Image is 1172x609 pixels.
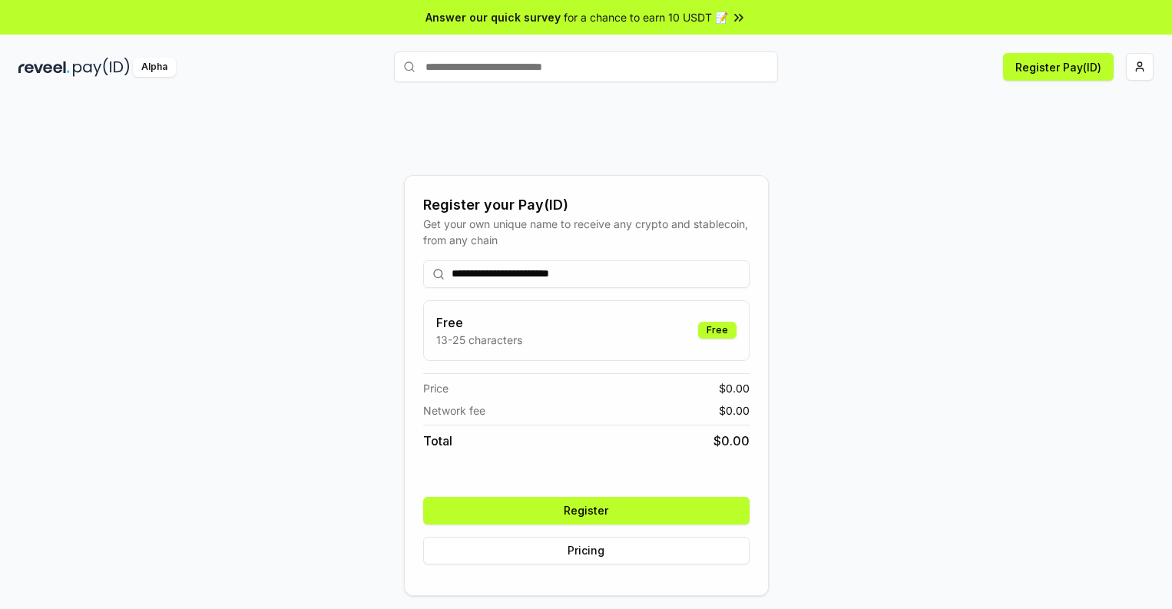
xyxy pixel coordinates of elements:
[1003,53,1114,81] button: Register Pay(ID)
[73,58,130,77] img: pay_id
[436,332,522,348] p: 13-25 characters
[423,380,449,396] span: Price
[436,313,522,332] h3: Free
[423,537,750,564] button: Pricing
[719,380,750,396] span: $ 0.00
[133,58,176,77] div: Alpha
[698,322,737,339] div: Free
[425,9,561,25] span: Answer our quick survey
[18,58,70,77] img: reveel_dark
[719,402,750,419] span: $ 0.00
[423,194,750,216] div: Register your Pay(ID)
[564,9,728,25] span: for a chance to earn 10 USDT 📝
[423,432,452,450] span: Total
[423,402,485,419] span: Network fee
[423,216,750,248] div: Get your own unique name to receive any crypto and stablecoin, from any chain
[713,432,750,450] span: $ 0.00
[423,497,750,525] button: Register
